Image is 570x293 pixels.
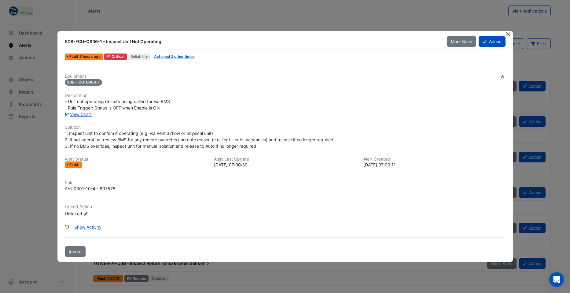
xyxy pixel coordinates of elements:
div: SDB-FCU-QS06-1 - Inspect Unit Not Operating [65,39,440,45]
button: Mark Seen [447,36,476,47]
div: Unlinked [65,210,138,217]
span: Fault [69,163,79,167]
h6: Rule [65,180,506,185]
div: AHU0001-10-4 - 607575 [65,185,116,192]
h6: Description [65,93,506,98]
span: Fault [69,55,79,58]
button: Show Activity [70,222,105,232]
div: [DATE] 07:00:11 [363,161,506,168]
h6: Solution [65,125,506,130]
span: SDB-FCU-QS06-1 [65,79,102,86]
h6: Alert Created [363,157,506,162]
a: View Chart [65,112,92,117]
div: P1 Critical [104,54,127,60]
div: Open Intercom Messenger [549,272,564,287]
span: Reliability [128,54,150,60]
span: Mark Seen [451,39,472,44]
span: Ignore [69,249,82,254]
h6: Linked Action [65,204,506,209]
div: [DATE] 07:00:30 [214,161,356,168]
span: - Unit not operating despite being called for via BMS - Rule Trigger: Status is OFF when Enable i... [65,99,170,110]
h6: Equipment [65,74,506,79]
span: Tue 14-Oct-2025 07:00 AEDT [79,54,101,59]
a: Actioned 2 other times [154,54,195,59]
button: Close [505,31,512,38]
h6: Alert Status [65,157,207,162]
button: Ignore [65,246,86,257]
fa-icon: Edit Linked Action [83,212,88,216]
span: 1. Inspect unit to confirm if operating (e.g. via vent airflow or physical unit) 2. If not operat... [65,131,333,149]
button: Action [479,36,505,47]
h6: Alert Last Update [214,157,356,162]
